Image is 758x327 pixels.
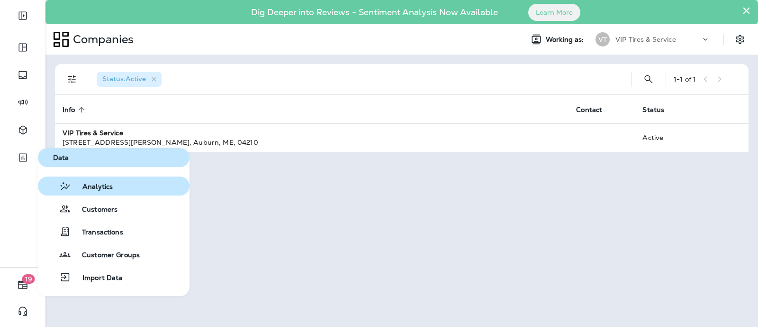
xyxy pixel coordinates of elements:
button: Data [38,148,189,167]
button: Import Data [38,268,189,287]
p: VIP Tires & Service [615,36,676,43]
span: 19 [22,274,35,284]
strong: VIP Tires & Service [63,129,123,137]
button: Customer Groups [38,245,189,264]
span: Analytics [71,183,113,192]
span: Customer Groups [71,251,140,260]
span: Customers [71,206,117,215]
td: Active [635,123,697,152]
button: Customers [38,199,189,218]
div: 1 - 1 of 1 [674,75,696,83]
div: [STREET_ADDRESS][PERSON_NAME] , Auburn , ME , 04210 [63,138,561,147]
span: Status : Active [102,75,146,83]
p: Companies [69,32,134,47]
button: Expand Sidebar [9,6,36,25]
span: Working as: [546,36,586,44]
span: Status [642,106,664,114]
span: Data [42,154,186,162]
button: Analytics [38,177,189,196]
span: Info [63,106,75,114]
button: Learn More [528,4,580,21]
button: Search Companies [639,70,658,89]
button: Transactions [38,222,189,241]
button: Settings [731,31,749,48]
span: Contact [576,106,602,114]
button: Filters [63,70,81,89]
div: VT [596,32,610,47]
p: Dig Deeper into Reviews - Sentiment Analysis Now Available [224,11,525,14]
span: Import Data [71,274,123,283]
span: Transactions [71,228,123,237]
button: Close [742,3,751,18]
